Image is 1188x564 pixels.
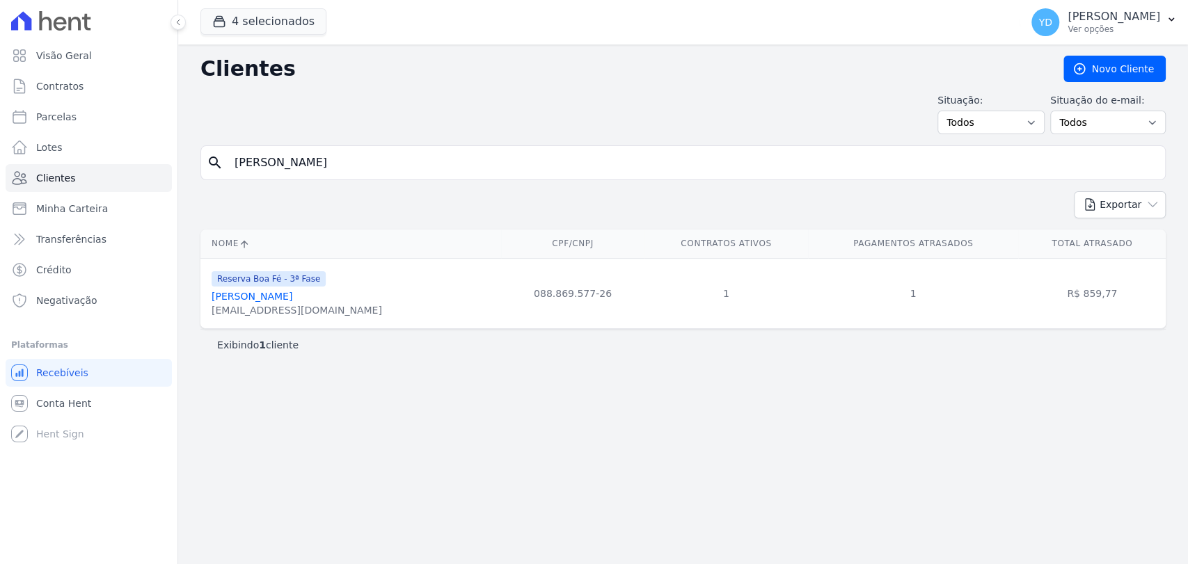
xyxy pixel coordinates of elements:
[6,256,172,284] a: Crédito
[1068,24,1160,35] p: Ver opções
[1018,258,1166,328] td: R$ 859,77
[212,303,382,317] div: [EMAIL_ADDRESS][DOMAIN_NAME]
[6,389,172,417] a: Conta Hent
[212,271,326,287] span: Reserva Boa Fé - 3ª Fase
[36,396,91,410] span: Conta Hent
[36,366,88,380] span: Recebíveis
[808,229,1018,258] th: Pagamentos Atrasados
[200,229,501,258] th: Nome
[6,103,172,131] a: Parcelas
[6,287,172,314] a: Negativação
[36,79,84,93] span: Contratos
[6,42,172,70] a: Visão Geral
[1020,3,1188,42] button: YD [PERSON_NAME] Ver opções
[644,258,808,328] td: 1
[212,291,292,302] a: [PERSON_NAME]
[36,232,106,246] span: Transferências
[644,229,808,258] th: Contratos Ativos
[207,154,223,171] i: search
[6,72,172,100] a: Contratos
[36,202,108,216] span: Minha Carteira
[259,339,266,351] b: 1
[36,110,77,124] span: Parcelas
[11,337,166,353] div: Plataformas
[1068,10,1160,24] p: [PERSON_NAME]
[200,8,326,35] button: 4 selecionados
[1018,229,1166,258] th: Total Atrasado
[6,195,172,223] a: Minha Carteira
[36,49,92,63] span: Visão Geral
[36,293,97,307] span: Negativação
[501,229,644,258] th: CPF/CNPJ
[6,359,172,387] a: Recebíveis
[6,164,172,192] a: Clientes
[1063,56,1166,82] a: Novo Cliente
[501,258,644,328] td: 088.869.577-26
[6,134,172,161] a: Lotes
[36,263,72,277] span: Crédito
[6,225,172,253] a: Transferências
[937,93,1045,108] label: Situação:
[1050,93,1166,108] label: Situação do e-mail:
[217,338,299,352] p: Exibindo cliente
[200,56,1041,81] h2: Clientes
[1074,191,1166,218] button: Exportar
[226,149,1159,177] input: Buscar por nome, CPF ou e-mail
[1038,17,1052,27] span: YD
[36,171,75,185] span: Clientes
[36,140,63,154] span: Lotes
[808,258,1018,328] td: 1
